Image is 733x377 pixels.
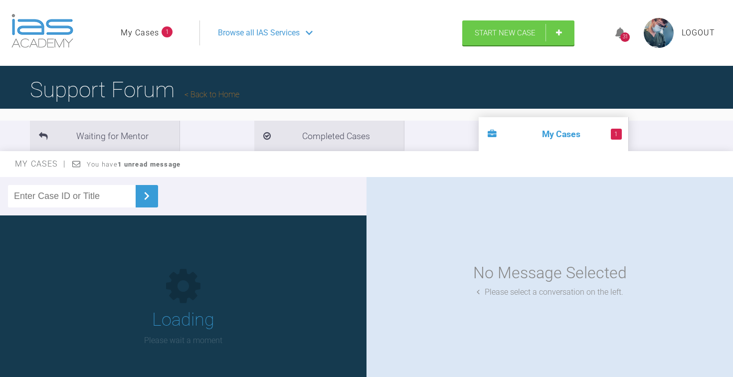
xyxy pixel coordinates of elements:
a: Logout [682,26,715,39]
span: My Cases [15,159,66,169]
img: logo-light.3e3ef733.png [11,14,73,48]
a: Back to Home [184,90,239,99]
strong: 1 unread message [118,161,181,168]
li: Completed Cases [254,121,404,151]
li: My Cases [479,117,628,151]
p: Please wait a moment [144,334,222,347]
span: You have [87,161,181,168]
h1: Support Forum [30,72,239,107]
div: 31 [620,32,630,42]
span: Browse all IAS Services [218,26,300,39]
li: Waiting for Mentor [30,121,180,151]
a: My Cases [121,26,159,39]
span: 1 [162,26,173,37]
h1: Loading [152,306,214,335]
span: 1 [611,129,622,140]
div: No Message Selected [473,260,627,286]
span: Start New Case [475,28,536,37]
img: profile.png [644,18,674,48]
input: Enter Case ID or Title [8,185,136,207]
a: Start New Case [462,20,574,45]
div: Please select a conversation on the left. [477,286,623,299]
img: chevronRight.28bd32b0.svg [139,188,155,204]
